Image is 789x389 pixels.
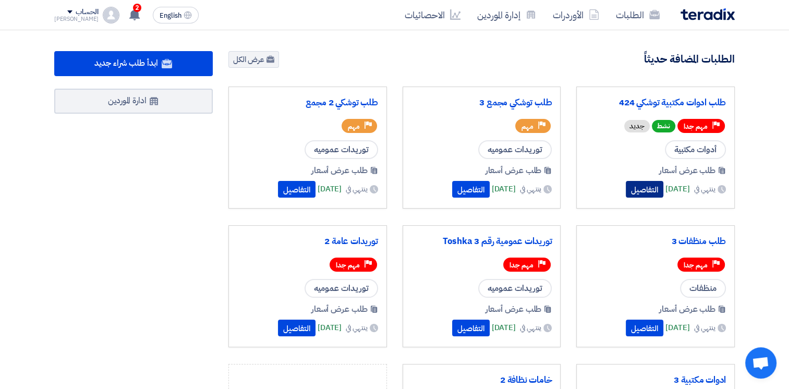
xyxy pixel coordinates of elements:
span: 2 [133,4,141,12]
span: [DATE] [492,322,516,334]
span: طلب عرض أسعار [311,303,368,315]
img: Teradix logo [681,8,735,20]
div: [PERSON_NAME] [54,16,99,22]
span: English [160,12,181,19]
button: English [153,7,199,23]
span: [DATE] [318,322,342,334]
span: منظفات [680,279,726,298]
span: ينتهي في [346,184,367,194]
span: توريدات عموميه [478,279,552,298]
h4: الطلبات المضافة حديثاً [644,52,735,66]
a: Open chat [745,347,776,379]
a: طلب منظفات 3 [585,236,726,247]
a: عرض الكل [228,51,279,68]
a: طلب توشكي مجمع 3 [411,98,552,108]
div: جديد [624,120,650,132]
span: طلب عرض أسعار [659,164,715,177]
a: إدارة الموردين [469,3,544,27]
span: [DATE] [318,183,342,195]
div: الحساب [76,8,98,17]
span: طلب عرض أسعار [311,164,368,177]
span: أدوات مكتبية [665,140,726,159]
button: التفاصيل [278,181,315,198]
span: ينتهي في [520,322,541,333]
span: [DATE] [665,322,689,334]
span: مهم [521,121,533,131]
span: توريدات عموميه [478,140,552,159]
span: توريدات عموميه [305,279,378,298]
span: طلب عرض أسعار [659,303,715,315]
a: الطلبات [608,3,668,27]
button: التفاصيل [452,181,490,198]
a: طلب توشكي 2 مجمع [237,98,378,108]
a: توريدات عمومية رقم 3 Toshka [411,236,552,247]
span: ابدأ طلب شراء جديد [94,57,157,69]
button: التفاصيل [452,320,490,336]
span: نشط [652,120,675,132]
button: التفاصيل [626,181,663,198]
span: مهم جدا [684,260,708,270]
span: ينتهي في [520,184,541,194]
span: مهم [348,121,360,131]
span: مهم جدا [684,121,708,131]
a: الاحصائيات [396,3,469,27]
span: مهم جدا [509,260,533,270]
a: طلب ادوات مكتبية توشكي 424 [585,98,726,108]
span: طلب عرض أسعار [485,164,542,177]
a: ادارة الموردين [54,89,213,114]
img: profile_test.png [103,7,119,23]
span: ينتهي في [694,184,715,194]
a: خامات نظافة 2 [411,375,552,385]
span: [DATE] [492,183,516,195]
a: توريدات عامة 2 [237,236,378,247]
span: طلب عرض أسعار [485,303,542,315]
span: [DATE] [665,183,689,195]
span: ينتهي في [346,322,367,333]
button: التفاصيل [626,320,663,336]
a: ادوات مكتبية 3 [585,375,726,385]
a: الأوردرات [544,3,608,27]
span: ينتهي في [694,322,715,333]
span: مهم جدا [336,260,360,270]
button: التفاصيل [278,320,315,336]
span: توريدات عموميه [305,140,378,159]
